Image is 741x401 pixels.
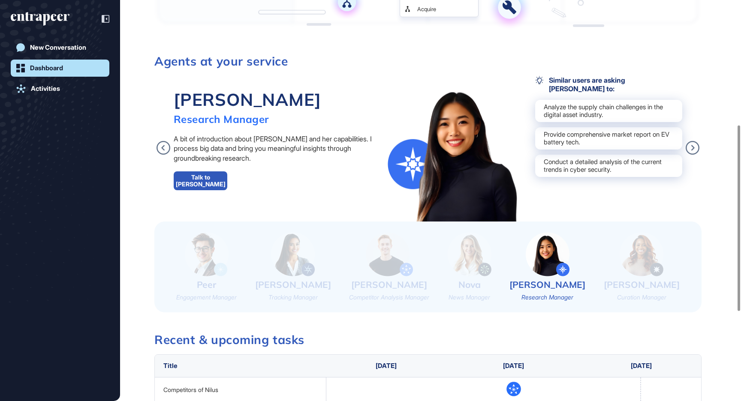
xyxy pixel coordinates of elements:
div: [PERSON_NAME] [174,89,321,110]
div: Peer [197,278,216,291]
img: reese-big.png [388,90,521,221]
th: [DATE] [446,355,581,377]
div: [PERSON_NAME] [255,278,331,291]
img: reese-small.png [526,232,569,276]
div: Engagement Manager [176,293,237,302]
th: Title [155,355,326,377]
div: [PERSON_NAME] [509,278,585,291]
img: peer-small.png [185,232,229,276]
div: Similar users are asking [PERSON_NAME] to: [535,76,682,93]
div: Dashboard [30,64,63,72]
a: Activities [11,80,109,97]
h3: Agents at your service [154,55,702,67]
div: [PERSON_NAME] [351,278,427,291]
div: Competitor Analysis Manager [349,293,429,302]
div: Research Manager [521,293,573,302]
img: curie-small.png [620,232,663,276]
img: nova-small.png [448,232,491,276]
img: nash-small.png [366,232,413,276]
div: Competitors of Nilus [163,386,318,393]
th: [DATE] [581,355,701,377]
div: A bit of introduction about [PERSON_NAME] and her capabilities. I process big data and bring you ... [174,134,374,163]
img: tracy-small.png [271,232,315,276]
div: entrapeer-logo [11,12,69,26]
div: [PERSON_NAME] [604,278,680,291]
h3: Recent & upcoming tasks [154,334,702,346]
div: Curation Manager [617,293,666,302]
div: Analyze the supply chain challenges in the digital asset industry. [535,100,682,122]
a: New Conversation [11,39,109,56]
div: Research Manager [174,113,321,126]
div: Provide comprehensive market report on EV battery tech. [535,127,682,150]
div: Tracking Manager [268,293,318,302]
div: Nova [458,278,481,291]
a: Dashboard [11,60,109,77]
div: Conduct a detailed analysis of the current trends in cyber security. [535,155,682,177]
div: News Manager [449,293,490,302]
th: [DATE] [326,355,446,377]
a: Talk to [PERSON_NAME] [174,171,227,190]
div: New Conversation [30,44,86,51]
div: Activities [31,85,60,93]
